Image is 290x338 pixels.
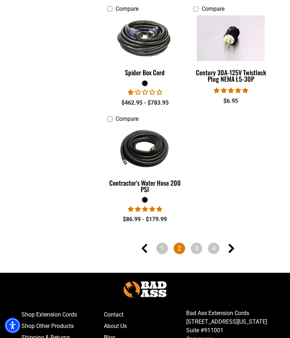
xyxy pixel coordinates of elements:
a: Shop Other Products [21,320,104,332]
span: 1.00 stars [128,89,162,96]
a: Page 4 [208,243,219,254]
a: black Spider Box Cord [107,16,183,80]
div: $6.95 [193,97,269,105]
a: Page 3 [191,243,202,254]
a: Century 30A-125V Twistlock Plug NEMA L5-30P Century 30A-125V Twistlock Plug NEMA L5-30P [193,16,269,86]
div: $462.95 - $783.95 [107,99,183,107]
div: Century 30A-125V Twistlock Plug NEMA L5-30P [193,69,269,82]
span: 5.00 stars [128,206,162,213]
img: black [107,15,183,61]
img: Bad Ass Extension Cords [124,281,166,297]
span: Compare [116,115,139,122]
a: Contact [104,309,186,320]
a: black Contractor's Water Hose 200 PSI [107,126,183,197]
img: black [107,114,183,182]
a: Shop Extension Cords [21,309,104,320]
a: Previous page [139,243,151,254]
span: Compare [116,5,139,12]
a: Page 1 [156,243,168,254]
img: Century 30A-125V Twistlock Plug NEMA L5-30P [193,15,269,61]
div: Contractor's Water Hose 200 PSI [107,180,183,192]
a: Next page [225,243,237,254]
span: 5.00 stars [214,87,248,94]
span: Page 2 [174,243,185,254]
div: Accessibility Menu [5,318,20,333]
div: $86.99 - $179.99 [107,215,183,224]
nav: Pagination [107,243,269,256]
a: About Us [104,320,186,332]
span: Compare [202,5,224,12]
div: Spider Box Cord [107,69,183,76]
